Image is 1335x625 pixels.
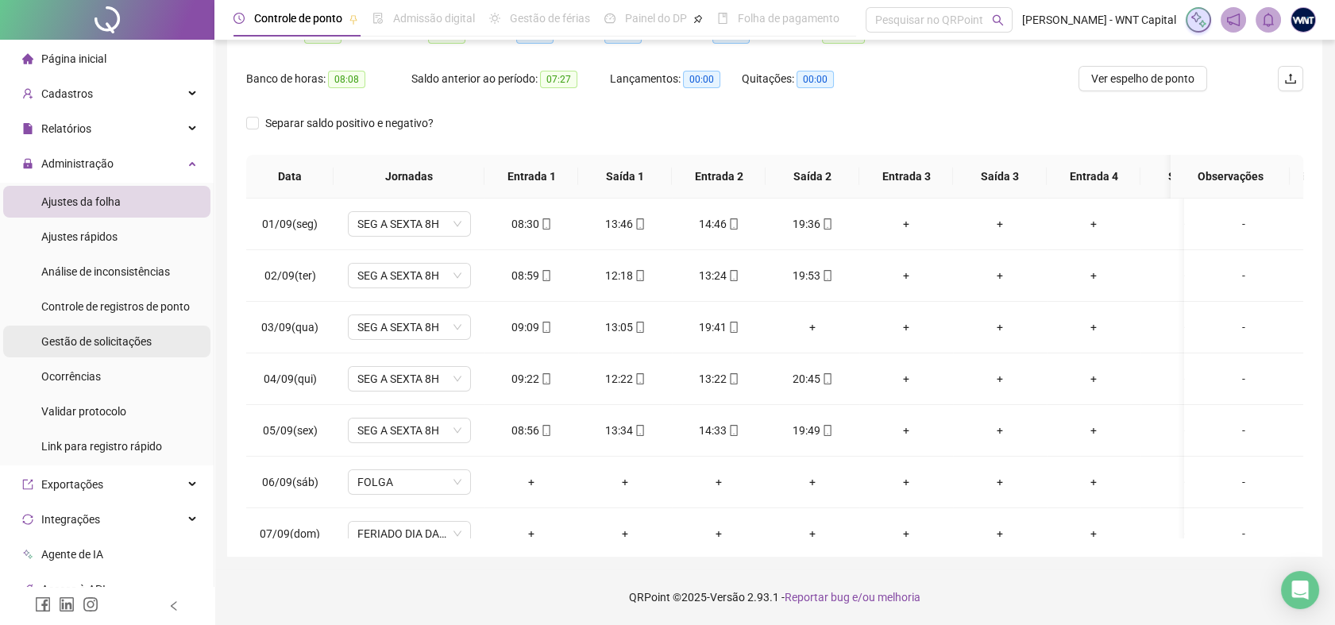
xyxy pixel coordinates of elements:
[953,155,1047,199] th: Saída 3
[1059,473,1128,491] div: +
[1197,215,1291,233] div: -
[539,373,552,384] span: mobile
[264,269,316,282] span: 02/09(ter)
[83,596,98,612] span: instagram
[510,12,590,25] span: Gestão de férias
[497,370,565,388] div: 09:22
[41,548,103,561] span: Agente de IA
[497,215,565,233] div: 08:30
[540,71,577,88] span: 07:27
[966,422,1034,439] div: +
[633,322,646,333] span: mobile
[966,318,1034,336] div: +
[693,14,703,24] span: pushpin
[261,321,318,334] span: 03/09(qua)
[1059,422,1128,439] div: +
[41,87,93,100] span: Cadastros
[591,525,659,542] div: +
[820,270,833,281] span: mobile
[41,122,91,135] span: Relatórios
[710,591,745,604] span: Versão
[738,12,839,25] span: Folha de pagamento
[685,422,753,439] div: 14:33
[1047,155,1140,199] th: Entrada 4
[591,318,659,336] div: 13:05
[966,267,1034,284] div: +
[489,13,500,24] span: sun
[778,422,847,439] div: 19:49
[214,569,1335,625] footer: QRPoint © 2025 - 2.93.1 -
[1197,370,1291,388] div: -
[872,525,940,542] div: +
[633,425,646,436] span: mobile
[497,267,565,284] div: 08:59
[349,14,358,24] span: pushpin
[497,422,565,439] div: 08:56
[820,218,833,230] span: mobile
[262,218,318,230] span: 01/09(seg)
[263,424,318,437] span: 05/09(sex)
[591,215,659,233] div: 13:46
[685,370,753,388] div: 13:22
[22,584,33,595] span: api
[717,13,728,24] span: book
[591,422,659,439] div: 13:34
[1153,473,1221,491] div: +
[497,473,565,491] div: +
[22,479,33,490] span: export
[254,12,342,25] span: Controle de ponto
[785,591,920,604] span: Reportar bug e/ou melhoria
[22,88,33,99] span: user-add
[357,315,461,339] span: SEG A SEXTA 8H
[1197,525,1291,542] div: -
[41,405,126,418] span: Validar protocolo
[1059,525,1128,542] div: +
[859,155,953,199] th: Entrada 3
[1284,72,1297,85] span: upload
[1059,215,1128,233] div: +
[578,155,672,199] th: Saída 1
[966,370,1034,388] div: +
[1059,267,1128,284] div: +
[1078,66,1207,91] button: Ver espelho de ponto
[633,218,646,230] span: mobile
[1291,8,1315,32] img: 8731
[872,473,940,491] div: +
[1153,370,1221,388] div: +
[22,123,33,134] span: file
[1091,70,1194,87] span: Ver espelho de ponto
[778,215,847,233] div: 19:36
[727,373,739,384] span: mobile
[633,270,646,281] span: mobile
[672,155,766,199] th: Entrada 2
[357,470,461,494] span: FOLGA
[992,14,1004,26] span: search
[1059,318,1128,336] div: +
[41,370,101,383] span: Ocorrências
[411,70,610,88] div: Saldo anterior ao período:
[41,335,152,348] span: Gestão de solicitações
[1183,168,1277,185] span: Observações
[357,212,461,236] span: SEG A SEXTA 8H
[1022,11,1176,29] span: [PERSON_NAME] - WNT Capital
[497,525,565,542] div: +
[872,318,940,336] div: +
[539,425,552,436] span: mobile
[872,267,940,284] div: +
[264,372,317,385] span: 04/09(qui)
[797,71,834,88] span: 00:00
[1197,318,1291,336] div: -
[1153,525,1221,542] div: +
[778,267,847,284] div: 19:53
[778,525,847,542] div: +
[625,12,687,25] span: Painel do DP
[1197,422,1291,439] div: -
[357,522,461,546] span: FERIADO DIA DA INDEPENDÊNCIA
[872,215,940,233] div: +
[22,158,33,169] span: lock
[727,425,739,436] span: mobile
[685,525,753,542] div: +
[1190,11,1207,29] img: sparkle-icon.fc2bf0ac1784a2077858766a79e2daf3.svg
[41,195,121,208] span: Ajustes da folha
[685,267,753,284] div: 13:24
